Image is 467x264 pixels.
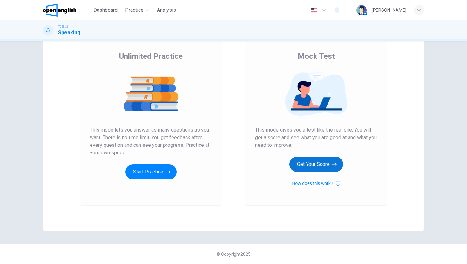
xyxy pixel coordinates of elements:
[119,51,183,61] span: Unlimited Practice
[298,51,335,61] span: Mock Test
[356,5,367,15] img: Profile picture
[292,179,340,187] button: How does this work?
[93,6,118,14] span: Dashboard
[125,164,177,179] button: Start Practice
[372,6,406,14] div: [PERSON_NAME]
[154,4,179,16] button: Analysis
[90,126,212,157] span: This mode lets you answer as many questions as you want. There is no time limit. You get feedback...
[157,6,176,14] span: Analysis
[216,252,251,257] span: © Copyright 2025
[310,8,318,13] img: en
[58,24,68,29] span: TOEFL®
[289,157,343,172] button: Get Your Score
[43,4,91,17] a: OpenEnglish logo
[123,4,152,16] button: Practice
[125,6,144,14] span: Practice
[43,4,76,17] img: OpenEnglish logo
[255,126,377,149] span: This mode gives you a test like the real one. You will get a score and see what you are good at a...
[58,29,80,37] h1: Speaking
[91,4,120,16] button: Dashboard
